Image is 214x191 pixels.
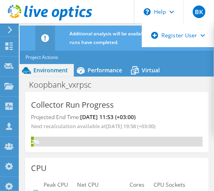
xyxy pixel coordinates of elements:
[77,181,99,188] span: Net CPU
[142,24,214,47] div: Register User
[31,138,34,146] div: 2%
[88,66,122,74] span: Performance
[26,53,58,62] span: Project Actions
[31,113,135,121] h4: Projected End Time:
[26,81,104,89] h1: Koopbank_vxrpsc
[33,66,68,74] span: Environment
[106,122,155,130] span: [DATE] 19:58 (+03:00)
[142,66,160,74] span: Virtual
[130,181,144,188] span: Cores
[70,30,203,46] span: Additional analysis will be available once all of your collector runs have completed.
[44,181,68,188] span: Peak CPU
[31,122,159,130] span: Next recalculation available at
[144,8,151,15] svg: \n
[193,6,205,18] span: BK
[80,113,135,121] span: [DATE] 11:53 (+03:00)
[31,164,47,173] h3: CPU
[154,181,185,188] span: CPU Sockets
